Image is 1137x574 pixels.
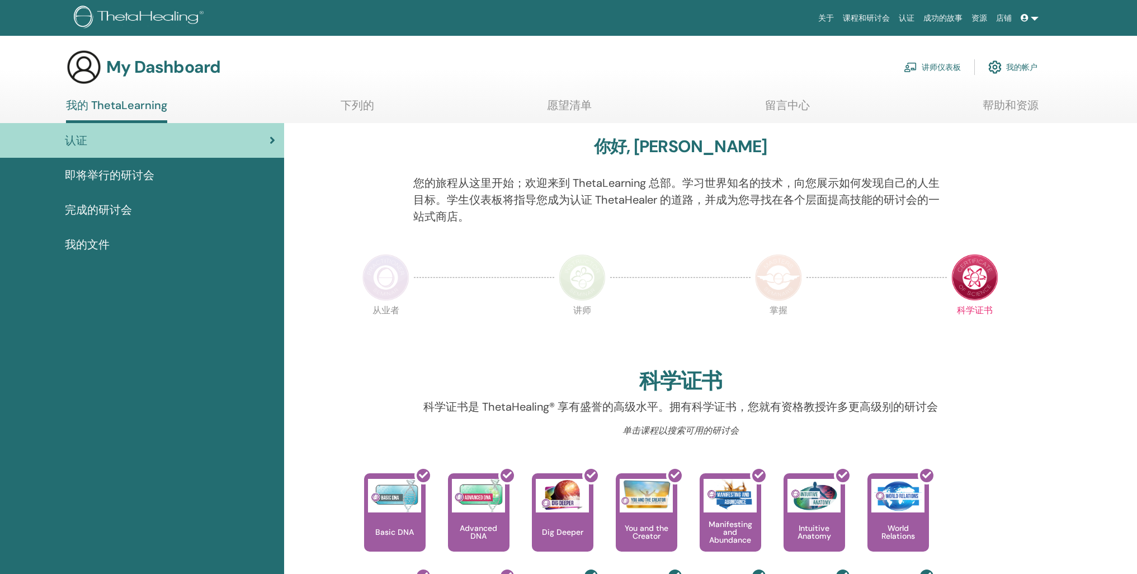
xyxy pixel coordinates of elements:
[364,473,426,574] a: Basic DNA Basic DNA
[951,306,998,353] p: 科学证书
[547,98,592,120] a: 愿望清单
[871,479,924,512] img: World Relations
[448,473,509,574] a: Advanced DNA Advanced DNA
[368,479,421,512] img: Basic DNA
[413,175,947,225] p: 您的旅程从这里开始；欢迎来到 ThetaLearning 总部。学习世界知名的技术，向您展示如何发现自己的人生目标。学生仪表板将指导您成为认证 ThetaHealer 的道路，并成为您寻找在各个...
[787,479,841,512] img: Intuitive Anatomy
[362,254,409,301] img: Practitioner
[784,524,845,540] p: Intuitive Anatomy
[106,57,220,77] h3: My Dashboard
[341,98,374,120] a: 下列的
[814,8,838,29] a: 关于
[413,398,947,415] p: 科学证书是 ThetaHealing® 享有盛誉的高级水平。拥有科学证书，您就有资格教授许多更高级别的研讨会
[66,98,167,123] a: 我的 ThetaLearning
[867,524,929,540] p: World Relations
[452,479,505,512] img: Advanced DNA
[537,528,588,536] p: Dig Deeper
[639,369,722,394] h2: 科学证书
[65,236,110,253] span: 我的文件
[894,8,919,29] a: 认证
[867,473,929,574] a: World Relations World Relations
[700,520,761,544] p: Manifesting and Abundance
[765,98,810,120] a: 留言中心
[65,167,154,184] span: 即将举行的研讨会
[988,58,1002,77] img: cog.svg
[65,201,132,218] span: 完成的研讨会
[616,524,677,540] p: You and the Creator
[620,479,673,510] img: You and the Creator
[536,479,589,512] img: Dig Deeper
[700,473,761,574] a: Manifesting and Abundance Manifesting and Abundance
[413,424,947,437] p: 单击课程以搜索可用的研讨会
[983,98,1039,120] a: 帮助和资源
[74,6,207,31] img: logo.png
[559,306,606,353] p: 讲师
[362,306,409,353] p: 从业者
[838,8,894,29] a: 课程和研讨会
[992,8,1016,29] a: 店铺
[904,55,961,79] a: 讲师仪表板
[594,137,767,157] h3: 你好, [PERSON_NAME]
[559,254,606,301] img: Instructor
[448,524,509,540] p: Advanced DNA
[755,254,802,301] img: Master
[532,473,593,574] a: Dig Deeper Dig Deeper
[951,254,998,301] img: Certificate of Science
[784,473,845,574] a: Intuitive Anatomy Intuitive Anatomy
[66,49,102,85] img: generic-user-icon.jpg
[919,8,967,29] a: 成功的故事
[904,62,917,72] img: chalkboard-teacher.svg
[755,306,802,353] p: 掌握
[65,132,87,149] span: 认证
[704,479,757,512] img: Manifesting and Abundance
[988,55,1037,79] a: 我的帐户
[967,8,992,29] a: 资源
[616,473,677,574] a: You and the Creator You and the Creator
